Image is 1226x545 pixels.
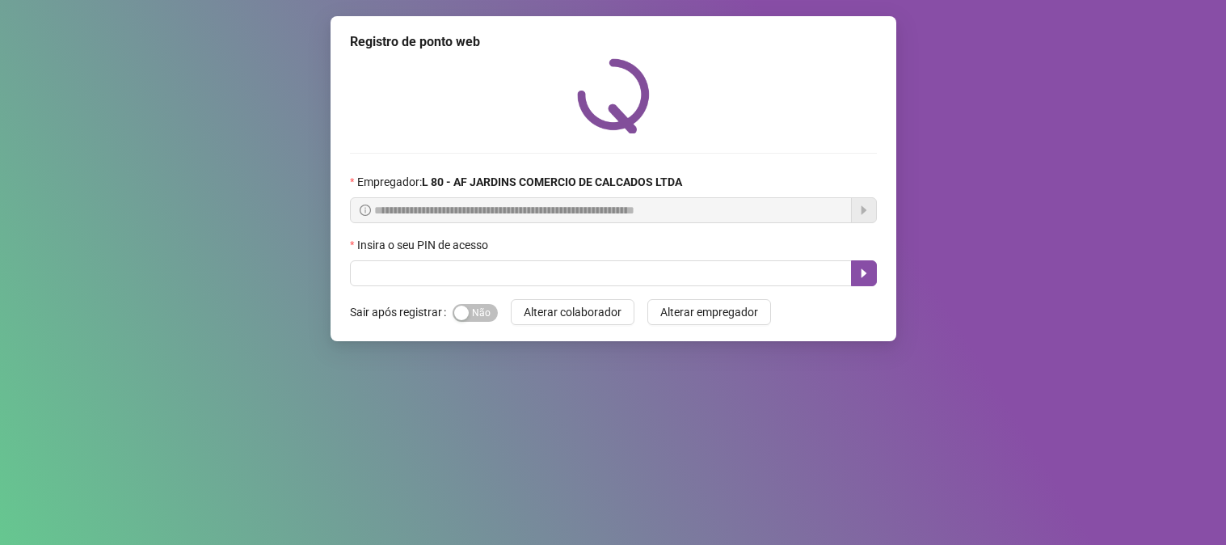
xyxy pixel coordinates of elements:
[350,32,877,52] div: Registro de ponto web
[350,236,499,254] label: Insira o seu PIN de acesso
[511,299,634,325] button: Alterar colaborador
[577,58,650,133] img: QRPoint
[524,303,621,321] span: Alterar colaborador
[647,299,771,325] button: Alterar empregador
[350,299,453,325] label: Sair após registrar
[857,267,870,280] span: caret-right
[660,303,758,321] span: Alterar empregador
[422,175,682,188] strong: L 80 - AF JARDINS COMERCIO DE CALCADOS LTDA
[360,205,371,216] span: info-circle
[357,173,682,191] span: Empregador :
